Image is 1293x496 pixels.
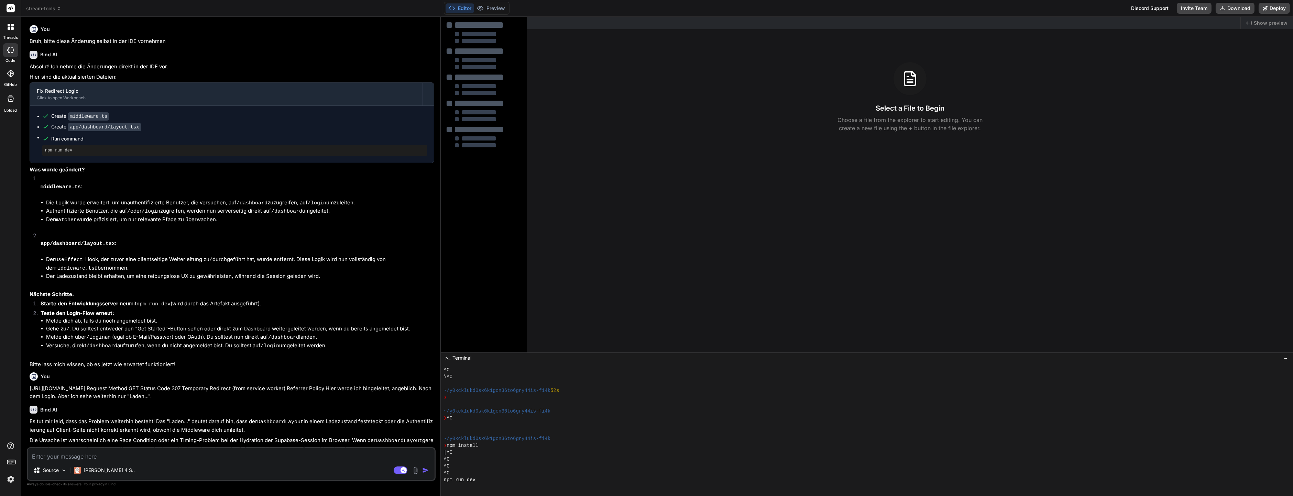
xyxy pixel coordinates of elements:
[447,442,478,449] span: npm install
[41,184,81,190] code: middleware.ts
[51,113,109,120] div: Create
[447,415,452,421] span: ^C
[40,406,57,413] h6: Bind AI
[30,291,74,297] strong: Nächste Schritte:
[26,5,62,12] span: stream-tools
[444,394,447,401] span: ❯
[142,208,160,214] code: /login
[5,473,17,485] img: settings
[30,63,434,71] p: Absolut! Ich nehme die Änderungen direkt in der IDE vor.
[86,343,117,349] code: /dashboard
[376,438,422,444] code: DashboardLayout
[37,88,416,94] div: Fix Redirect Logic
[46,216,434,224] li: Der wurde präzisiert, um nur relevante Pfade zu überwachen.
[308,200,326,206] code: /login
[412,466,419,474] img: attachment
[30,73,434,81] p: Hier sind die aktualisierten Dateien:
[92,482,105,486] span: privacy
[261,343,279,349] code: /login
[54,266,95,271] code: middleware.ts
[30,37,434,45] p: Bruh, bitte diese Änderung selbst in der IDE vornehmen
[268,335,299,340] code: /dashboard
[1177,3,1212,14] button: Invite Team
[3,35,18,41] label: threads
[37,95,416,101] div: Click to open Workbench
[1284,354,1287,361] span: −
[43,467,59,474] p: Source
[66,326,69,332] code: /
[55,217,77,223] code: matcher
[46,272,434,280] li: Der Ladezustand bleibt erhalten, um eine reibungslose UX zu gewährleisten, während die Session ge...
[444,435,550,442] span: ~/y0kcklukd0sk6k1gcn36to6gry44is-fi4k
[833,116,987,132] p: Choose a file from the explorer to start editing. You can create a new file using the + button in...
[444,373,452,380] span: \^C
[444,470,450,476] span: ^C
[46,317,434,325] li: Melde dich ab, falls du noch angemeldet bist.
[209,257,212,263] code: /
[237,200,267,206] code: /dashboard
[40,51,57,58] h6: Bind AI
[474,3,508,13] button: Preview
[51,123,141,131] div: Create
[271,208,302,214] code: /dashboard
[55,257,83,263] code: useEffect
[46,256,434,272] li: Der -Hook, der zuvor eine clientseitige Weiterleitung zu durchgeführt hat, wurde entfernt. Diese ...
[1127,3,1173,14] div: Discord Support
[68,123,141,131] code: app/dashboard/layout.tsx
[446,3,474,13] button: Editor
[45,148,424,153] pre: npm run dev
[46,199,434,207] li: Die Logik wurde erweitert, um unauthentifizierte Benutzer, die versuchen, auf zuzugreifen, auf um...
[444,456,450,463] span: ^C
[41,310,114,316] strong: Teste den Login-Flow erneut:
[444,463,450,470] span: ^C
[1254,20,1287,26] span: Show preview
[30,361,434,369] p: Bitte lass mich wissen, ob es jetzt wie erwartet funktioniert!
[127,208,130,214] code: /
[41,373,50,380] h6: You
[51,135,427,142] span: Run command
[46,325,434,334] li: Gehe zu . Du solltest entweder den "Get Started"-Button sehen oder direkt zum Dashboard weitergel...
[422,467,429,474] img: icon
[257,419,304,425] code: DashboardLayout
[444,408,550,415] span: ~/y0kcklukd0sk6k1gcn36to6gry44is-fi4k
[1282,352,1289,363] button: −
[84,467,135,474] p: [PERSON_NAME] 4 S..
[30,83,423,105] button: Fix Redirect LogicClick to open Workbench
[86,335,105,340] code: /login
[41,183,434,191] p: :
[41,300,129,307] strong: Starte den Entwicklungsserver neu
[46,342,434,350] li: Versuche, direkt aufzurufen, wenn du nicht angemeldet bist. Du solltest auf umgeleitet werden.
[74,467,81,474] img: Claude 4 Sonnet
[41,26,50,33] h6: You
[68,447,90,452] code: useAuth
[444,442,447,449] span: ❯
[444,476,475,483] span: npm run dev
[444,367,450,373] span: ^C
[30,385,434,400] p: [URL][DOMAIN_NAME] Request Method GET Status Code 307 Temporary Redirect (from service worker) Re...
[444,449,452,456] span: |^C
[61,467,67,473] img: Pick Models
[1216,3,1254,14] button: Download
[445,354,450,361] span: >_
[30,166,85,173] strong: Was wurde geändert?
[444,387,550,394] span: ~/y0kcklukd0sk6k1gcn36to6gry44is-fi4k
[27,481,436,487] p: Always double-check its answers. Your in Bind
[876,103,944,113] h3: Select a File to Begin
[444,415,447,421] span: ❯
[6,58,15,64] label: code
[186,447,254,452] code: isAuthenticated: false
[41,241,115,247] code: app/dashboard/layout.tsx
[68,112,109,121] code: middleware.ts
[1259,3,1290,14] button: Deploy
[4,108,17,113] label: Upload
[35,300,434,309] li: mit (wird durch das Artefakt ausgeführt).
[46,333,434,342] li: Melde dich über an (egal ob E-Mail/Passwort oder OAuth). Du solltest nun direkt auf landen.
[46,207,434,216] li: Authentifizierte Benutzer, die auf oder zugreifen, werden nun serverseitig direkt auf umgeleitet.
[30,418,434,434] p: Es tut mir leid, dass das Problem weiterhin besteht! Das "Laden..." deutet darauf hin, dass der i...
[4,82,17,88] label: GitHub
[30,437,434,453] p: Die Ursache ist wahrscheinlich eine Race Condition oder ein Timing-Problem bei der Hydration der ...
[452,354,471,361] span: Terminal
[136,301,171,307] code: npm run dev
[102,447,149,452] code: isLoading: true
[41,239,434,248] p: :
